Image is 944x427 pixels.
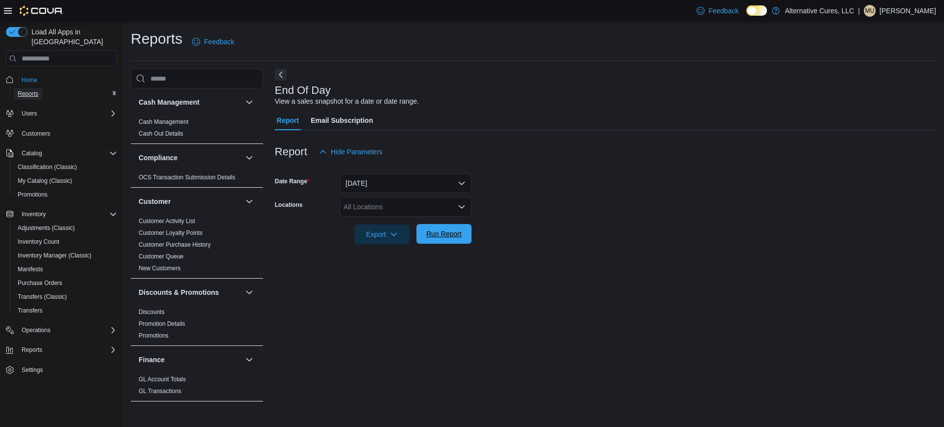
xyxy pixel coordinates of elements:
span: Feedback [204,37,234,47]
label: Locations [275,201,303,209]
a: Transfers [14,305,46,316]
a: Customer Activity List [139,218,195,225]
a: My Catalog (Classic) [14,175,76,187]
button: Customer [243,196,255,207]
div: Compliance [131,171,263,187]
a: Customer Loyalty Points [139,229,203,236]
span: Users [18,108,117,119]
a: Settings [18,364,47,376]
button: Purchase Orders [10,276,121,290]
span: Reports [18,90,38,98]
span: Reports [18,344,117,356]
button: Next [275,69,287,81]
button: Transfers [10,304,121,317]
span: Inventory [18,208,117,220]
a: Classification (Classic) [14,161,81,173]
div: Finance [131,373,263,401]
a: Customer Purchase History [139,241,211,248]
button: [DATE] [340,173,472,193]
span: Inventory Count [18,238,59,246]
span: Load All Apps in [GEOGRAPHIC_DATA] [28,27,117,47]
span: Operations [22,326,51,334]
span: Manifests [14,263,117,275]
a: Manifests [14,263,47,275]
span: Settings [22,366,43,374]
a: Home [18,74,41,86]
span: Operations [18,324,117,336]
span: Hide Parameters [331,147,383,157]
span: Classification (Classic) [18,163,77,171]
button: Operations [2,323,121,337]
button: Run Report [416,224,472,244]
span: MU [865,5,875,17]
a: Promotion Details [139,320,185,327]
span: Adjustments (Classic) [18,224,75,232]
button: Reports [18,344,46,356]
button: Catalog [18,147,46,159]
button: Finance [243,354,255,366]
span: Customer Activity List [139,217,195,225]
h3: Report [275,146,307,158]
span: Catalog [18,147,117,159]
span: Users [22,110,37,117]
span: Home [18,73,117,85]
div: Discounts & Promotions [131,306,263,345]
span: Transfers (Classic) [18,293,67,301]
a: OCS Transaction Submission Details [139,174,236,181]
button: Inventory Count [10,235,121,249]
span: Feedback [708,6,738,16]
span: My Catalog (Classic) [18,177,72,185]
span: Customer Queue [139,253,183,260]
button: Hide Parameters [315,142,386,162]
span: Settings [18,364,117,376]
button: Discounts & Promotions [139,287,241,297]
a: Promotions [139,332,169,339]
button: Compliance [243,152,255,164]
p: | [858,5,860,17]
img: Cova [20,6,63,16]
span: Classification (Classic) [14,161,117,173]
span: Promotions [14,189,117,200]
span: Report [277,111,299,130]
button: My Catalog (Classic) [10,174,121,188]
h3: Compliance [139,153,177,163]
button: Finance [139,355,241,365]
span: Catalog [22,149,42,157]
button: Transfers (Classic) [10,290,121,304]
button: Reports [2,343,121,357]
p: [PERSON_NAME] [880,5,936,17]
button: Export [354,225,410,244]
a: Customers [18,128,54,140]
button: Discounts & Promotions [243,286,255,298]
label: Date Range [275,177,310,185]
a: Promotions [14,189,52,200]
a: GL Transactions [139,388,181,395]
span: Discounts [139,308,165,316]
button: Customer [139,197,241,206]
a: New Customers [139,265,180,272]
a: Transfers (Classic) [14,291,71,303]
h1: Reports [131,29,182,49]
span: Inventory Count [14,236,117,248]
a: Feedback [693,1,742,21]
button: Customers [2,126,121,141]
span: Transfers [18,307,42,314]
a: Customer Queue [139,253,183,260]
div: Morgan Underhill [864,5,876,17]
button: Operations [18,324,55,336]
a: Inventory Count [14,236,63,248]
span: Purchase Orders [14,277,117,289]
button: Reports [10,87,121,101]
span: Cash Management [139,118,188,126]
h3: Cash Management [139,97,200,107]
a: Inventory Manager (Classic) [14,250,95,261]
span: Transfers (Classic) [14,291,117,303]
span: Reports [22,346,42,354]
button: Users [18,108,41,119]
span: Export [360,225,404,244]
button: Settings [2,363,121,377]
span: Customer Loyalty Points [139,229,203,237]
button: Inventory Manager (Classic) [10,249,121,262]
